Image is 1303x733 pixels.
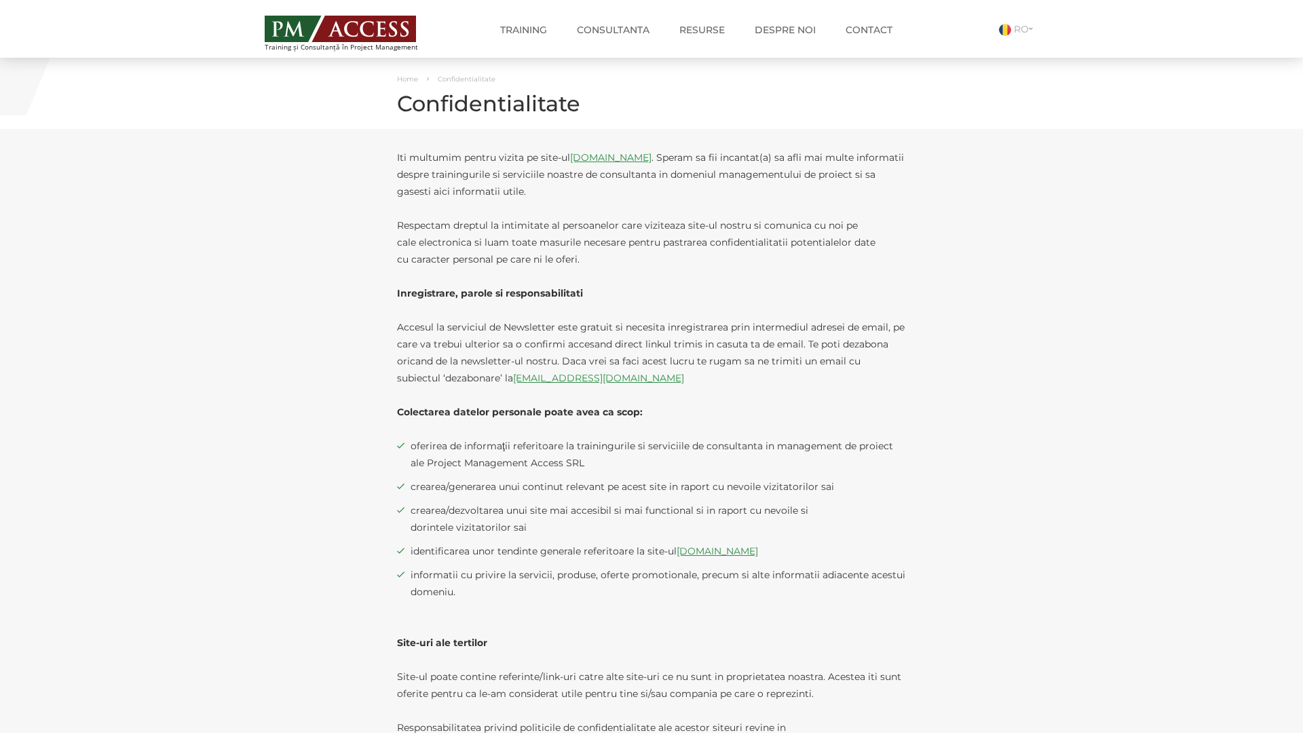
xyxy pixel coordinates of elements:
p: Iti multumim pentru vizita pe site-ul . Speram sa fii incantat(a) sa afli mai multe informatii de... [397,149,906,200]
a: Training [490,16,557,43]
span: Training și Consultanță în Project Management [265,43,443,51]
span: oferirea de informaţii referitoare la trainingurile si serviciile de consultanta in management de... [411,438,906,472]
a: [DOMAIN_NAME] [677,545,758,557]
span: crearea/dezvoltarea unui site mai accesibil si mai functional si in raport cu nevoile si dorintel... [411,502,906,536]
img: Romana [999,24,1011,36]
a: [DOMAIN_NAME] [570,151,651,164]
a: Contact [835,16,903,43]
p: Respectam dreptul la intimitate al persoanelor care viziteaza site-ul nostru si comunica cu noi p... [397,217,906,268]
a: Resurse [669,16,735,43]
a: RO [999,23,1038,35]
a: Home [397,75,418,83]
a: [EMAIL_ADDRESS][DOMAIN_NAME] [513,372,684,384]
strong: Inregistrare, parole si responsabilitati [397,287,583,299]
a: Consultanta [567,16,660,43]
a: Despre noi [744,16,826,43]
a: Training și Consultanță în Project Management [265,12,443,51]
strong: Site-uri ale tertilor [397,637,487,649]
img: PM ACCESS - Echipa traineri si consultanti certificati PMP: Narciss Popescu, Mihai Olaru, Monica ... [265,16,416,42]
p: Accesul la serviciul de Newsletter este gratuit si necesita inregistrarea prin intermediul adrese... [397,319,906,387]
span: informatii cu privire la servicii, produse, oferte promotionale, precum si alte informatii adiace... [411,567,906,601]
span: crearea/generarea unui continut relevant pe acest site in raport cu nevoile vizitatorilor sai [411,478,906,495]
strong: Colectarea datelor personale poate avea ca scop: [397,406,643,418]
span: identificarea unor tendinte generale referitoare la site-ul [411,543,906,560]
p: Site-ul poate contine referinte/link-uri catre alte site-uri ce nu sunt in proprietatea noastra. ... [397,669,906,702]
span: Confidentialitate [438,75,495,83]
h1: Confidentialitate [397,92,906,115]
